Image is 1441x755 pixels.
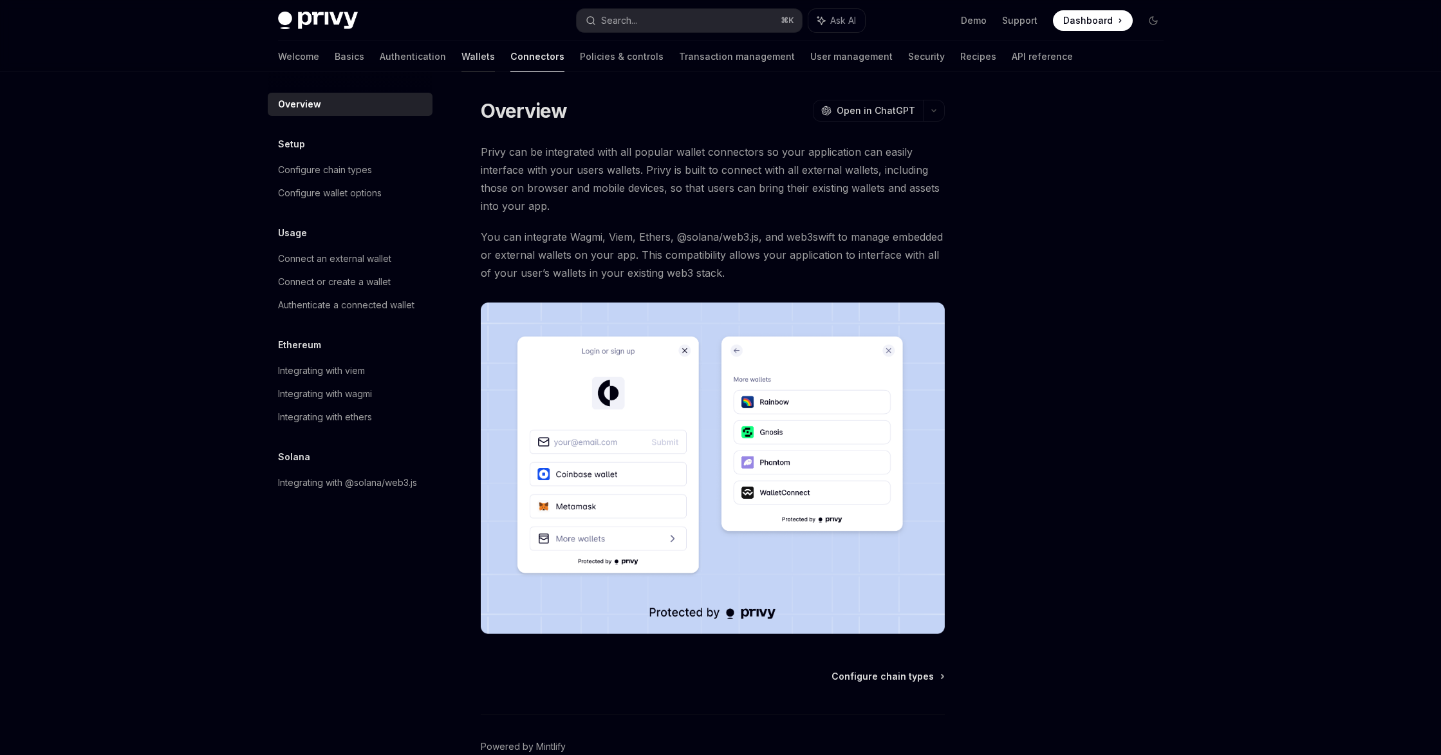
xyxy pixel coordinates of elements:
a: Connect or create a wallet [268,270,432,294]
a: Policies & controls [580,41,664,72]
button: Search...⌘K [577,9,802,32]
h5: Setup [278,136,305,152]
a: Connect an external wallet [268,247,432,270]
span: ⌘ K [781,15,794,26]
div: Configure wallet options [278,185,382,201]
img: Connectors3 [481,303,945,634]
a: Security [908,41,945,72]
a: Configure wallet options [268,182,432,205]
div: Integrating with viem [278,363,365,378]
span: Ask AI [830,14,856,27]
a: User management [810,41,893,72]
span: Open in ChatGPT [837,104,915,117]
a: Demo [961,14,987,27]
h5: Usage [278,225,307,241]
a: Welcome [278,41,319,72]
a: Integrating with wagmi [268,382,432,405]
a: Authenticate a connected wallet [268,294,432,317]
div: Connect or create a wallet [278,274,391,290]
span: Privy can be integrated with all popular wallet connectors so your application can easily interfa... [481,143,945,215]
div: Configure chain types [278,162,372,178]
a: Integrating with ethers [268,405,432,429]
a: Transaction management [679,41,795,72]
span: Dashboard [1063,14,1113,27]
div: Overview [278,97,321,112]
a: Authentication [380,41,446,72]
div: Integrating with wagmi [278,386,372,402]
img: dark logo [278,12,358,30]
button: Open in ChatGPT [813,100,923,122]
a: Integrating with @solana/web3.js [268,471,432,494]
a: Connectors [510,41,564,72]
a: Basics [335,41,364,72]
h5: Ethereum [278,337,321,353]
div: Integrating with @solana/web3.js [278,475,417,490]
button: Ask AI [808,9,865,32]
a: Support [1002,14,1037,27]
a: Wallets [461,41,495,72]
a: Integrating with viem [268,359,432,382]
a: Powered by Mintlify [481,740,566,753]
h1: Overview [481,99,568,122]
a: Recipes [960,41,996,72]
div: Search... [601,13,637,28]
h5: Solana [278,449,310,465]
button: Toggle dark mode [1143,10,1164,31]
a: Configure chain types [268,158,432,182]
div: Integrating with ethers [278,409,372,425]
div: Connect an external wallet [278,251,391,266]
a: API reference [1012,41,1073,72]
div: Authenticate a connected wallet [278,297,414,313]
a: Dashboard [1053,10,1133,31]
span: You can integrate Wagmi, Viem, Ethers, @solana/web3.js, and web3swift to manage embedded or exter... [481,228,945,282]
span: Configure chain types [832,670,934,683]
a: Configure chain types [832,670,944,683]
a: Overview [268,93,432,116]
